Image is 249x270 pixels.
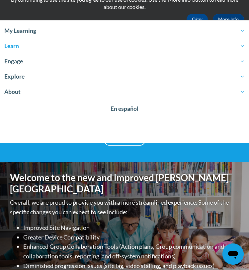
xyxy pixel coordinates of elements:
li: Enhanced Group Collaboration Tools (Action plans, Group communication and collaboration tools, re... [23,242,239,261]
li: Greater Device Compatibility [23,233,239,242]
p: Overall, we are proud to provide you with a more streamlined experience. Some of the specific cha... [10,198,239,217]
li: Improved Site Navigation [23,223,239,233]
h1: Welcome to the new and improved [PERSON_NAME][GEOGRAPHIC_DATA] [10,172,239,194]
span: Explore [4,73,245,81]
span: About [4,88,245,96]
span: Engage [4,57,245,65]
span: My Learning [4,27,245,35]
button: Okay [187,14,208,25]
span: En español [111,105,138,112]
a: More Info [213,14,244,25]
span: Learn [4,42,245,50]
div: Main menu [227,30,244,50]
iframe: Button to launch messaging window [222,243,244,265]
